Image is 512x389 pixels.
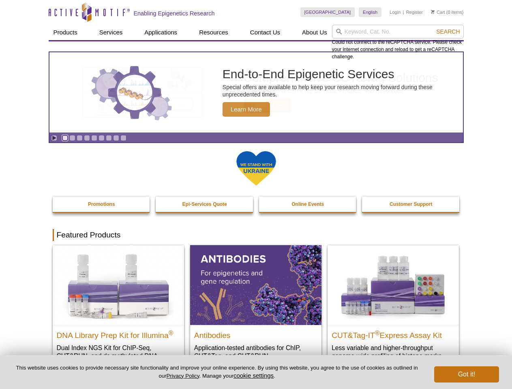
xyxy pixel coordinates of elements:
img: We Stand With Ukraine [236,150,276,186]
a: Services [94,25,128,40]
a: About Us [297,25,332,40]
sup: ® [169,329,174,336]
a: Products [49,25,82,40]
a: English [359,7,381,17]
sup: ® [375,329,380,336]
p: Less variable and higher-throughput genome-wide profiling of histone marks​. [332,344,455,360]
strong: Online Events [291,201,324,207]
a: Promotions [53,197,151,212]
a: Privacy Policy [166,373,199,379]
p: This website uses cookies to provide necessary site functionality and improve your online experie... [13,364,421,380]
button: Got it! [434,366,499,383]
a: Toggle autoplay [51,135,57,141]
a: Login [390,9,401,15]
a: Go to slide 9 [120,135,126,141]
img: CUT&Tag-IT® Express Assay Kit [328,245,459,325]
a: [GEOGRAPHIC_DATA] [300,7,355,17]
a: Resources [194,25,233,40]
a: Go to slide 1 [62,135,68,141]
strong: Epi-Services Quote [182,201,227,207]
button: cookie settings [234,372,274,379]
li: (0 items) [431,7,464,17]
a: DNA Library Prep Kit for Illumina DNA Library Prep Kit for Illumina® Dual Index NGS Kit for ChIP-... [53,245,184,376]
span: Search [436,28,460,35]
a: Contact Us [245,25,285,40]
a: Go to slide 4 [84,135,90,141]
h2: CUT&Tag-IT Express Assay Kit [332,327,455,340]
h2: DNA Library Prep Kit for Illumina [57,327,180,340]
strong: Promotions [88,201,115,207]
input: Keyword, Cat. No. [332,25,464,38]
a: Go to slide 6 [99,135,105,141]
div: Could not connect to the reCAPTCHA service. Please check your internet connection and reload to g... [332,25,464,60]
a: Customer Support [362,197,460,212]
p: Application-tested antibodies for ChIP, CUT&Tag, and CUT&RUN. [194,344,317,360]
a: Go to slide 7 [106,135,112,141]
a: Go to slide 5 [91,135,97,141]
a: All Antibodies Antibodies Application-tested antibodies for ChIP, CUT&Tag, and CUT&RUN. [190,245,321,368]
img: All Antibodies [190,245,321,325]
a: Go to slide 3 [77,135,83,141]
a: Go to slide 2 [69,135,75,141]
button: Search [434,28,462,35]
li: | [403,7,404,17]
h2: Enabling Epigenetics Research [134,10,215,17]
a: CUT&Tag-IT® Express Assay Kit CUT&Tag-IT®Express Assay Kit Less variable and higher-throughput ge... [328,245,459,368]
strong: Customer Support [390,201,432,207]
a: Cart [431,9,445,15]
img: DNA Library Prep Kit for Illumina [53,245,184,325]
a: Epi-Services Quote [156,197,254,212]
img: Your Cart [431,10,435,14]
h2: Featured Products [53,229,460,241]
a: Online Events [259,197,357,212]
a: Go to slide 8 [113,135,119,141]
p: Dual Index NGS Kit for ChIP-Seq, CUT&RUN, and ds methylated DNA assays. [57,344,180,368]
h2: Antibodies [194,327,317,340]
a: Register [406,9,423,15]
a: Applications [139,25,182,40]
